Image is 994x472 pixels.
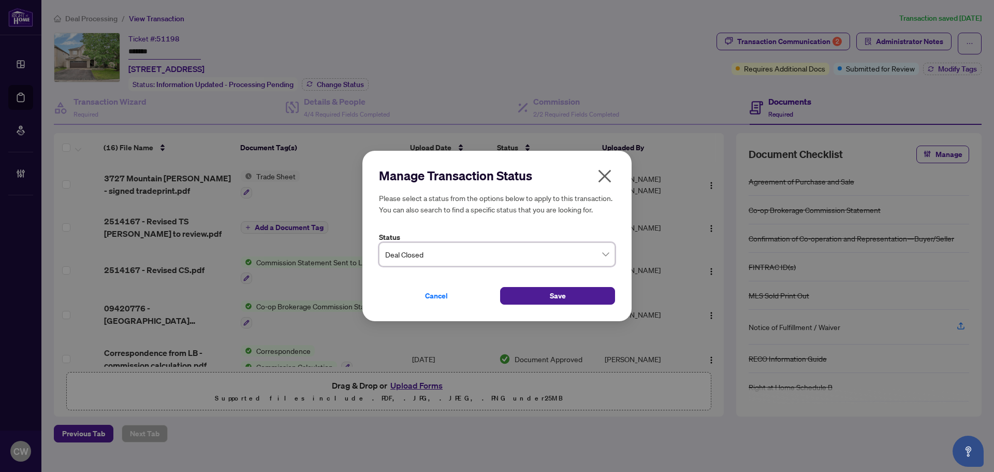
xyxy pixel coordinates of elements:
[379,232,615,243] label: Status
[379,167,615,184] h2: Manage Transaction Status
[385,245,609,264] span: Deal Closed
[953,436,984,467] button: Open asap
[596,168,613,184] span: close
[500,287,615,305] button: Save
[550,288,566,304] span: Save
[379,192,615,215] h5: Please select a status from the options below to apply to this transaction. You can also search t...
[379,287,494,305] button: Cancel
[425,288,448,304] span: Cancel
